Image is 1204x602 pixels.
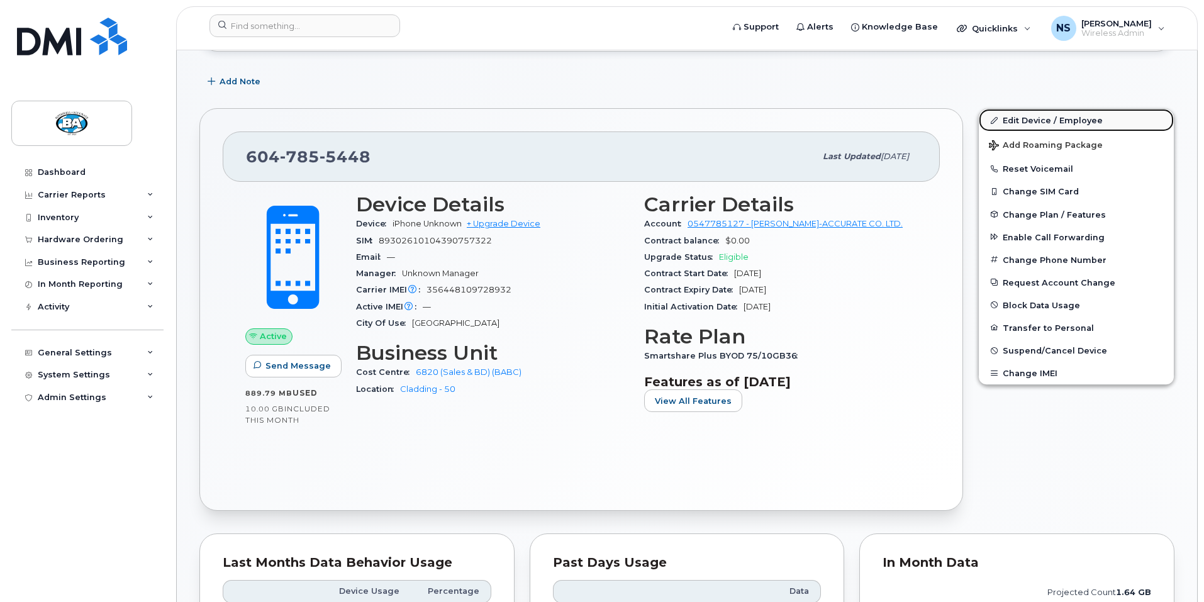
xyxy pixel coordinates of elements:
[979,203,1174,226] button: Change Plan / Features
[972,23,1018,33] span: Quicklinks
[644,236,725,245] span: Contract balance
[1116,588,1151,597] tspan: 1.64 GB
[979,271,1174,294] button: Request Account Change
[1003,209,1106,219] span: Change Plan / Features
[862,21,938,33] span: Knowledge Base
[881,152,909,161] span: [DATE]
[416,367,521,377] a: 6820 (Sales & BD) (BABC)
[644,252,719,262] span: Upgrade Status
[356,285,426,294] span: Carrier IMEI
[423,302,431,311] span: —
[199,70,271,93] button: Add Note
[979,316,1174,339] button: Transfer to Personal
[387,252,395,262] span: —
[1047,588,1151,597] text: projected count
[1056,21,1071,36] span: NS
[644,302,744,311] span: Initial Activation Date
[426,285,511,294] span: 356448109728932
[1042,16,1174,41] div: Nicol Seenath
[245,404,330,425] span: included this month
[356,302,423,311] span: Active IMEI
[823,152,881,161] span: Last updated
[979,294,1174,316] button: Block Data Usage
[644,389,742,412] button: View All Features
[223,557,491,569] div: Last Months Data Behavior Usage
[989,140,1103,152] span: Add Roaming Package
[553,557,822,569] div: Past Days Usage
[655,395,732,407] span: View All Features
[979,131,1174,157] button: Add Roaming Package
[356,236,379,245] span: SIM
[688,219,903,228] a: 0547785127 - [PERSON_NAME]-ACCURATE CO. LTD.
[644,269,734,278] span: Contract Start Date
[246,147,371,166] span: 604
[1081,18,1152,28] span: [PERSON_NAME]
[356,219,393,228] span: Device
[979,362,1174,384] button: Change IMEI
[379,236,492,245] span: 89302610104390757322
[883,557,1151,569] div: In Month Data
[245,389,293,398] span: 889.79 MB
[1081,28,1152,38] span: Wireless Admin
[644,325,917,348] h3: Rate Plan
[644,374,917,389] h3: Features as of [DATE]
[724,14,788,40] a: Support
[739,285,766,294] span: [DATE]
[788,14,842,40] a: Alerts
[412,318,499,328] span: [GEOGRAPHIC_DATA]
[842,14,947,40] a: Knowledge Base
[356,367,416,377] span: Cost Centre
[402,269,479,278] span: Unknown Manager
[979,109,1174,131] a: Edit Device / Employee
[356,193,629,216] h3: Device Details
[979,339,1174,362] button: Suspend/Cancel Device
[1003,232,1105,242] span: Enable Call Forwarding
[356,384,400,394] span: Location
[293,388,318,398] span: used
[356,269,402,278] span: Manager
[744,302,771,311] span: [DATE]
[260,330,287,342] span: Active
[220,75,260,87] span: Add Note
[644,193,917,216] h3: Carrier Details
[393,219,462,228] span: iPhone Unknown
[807,21,833,33] span: Alerts
[245,404,284,413] span: 10.00 GB
[467,219,540,228] a: + Upgrade Device
[356,252,387,262] span: Email
[280,147,320,166] span: 785
[265,360,331,372] span: Send Message
[734,269,761,278] span: [DATE]
[979,248,1174,271] button: Change Phone Number
[979,157,1174,180] button: Reset Voicemail
[979,180,1174,203] button: Change SIM Card
[320,147,371,166] span: 5448
[356,342,629,364] h3: Business Unit
[725,236,750,245] span: $0.00
[948,16,1040,41] div: Quicklinks
[245,355,342,377] button: Send Message
[979,226,1174,248] button: Enable Call Forwarding
[209,14,400,37] input: Find something...
[644,219,688,228] span: Account
[644,285,739,294] span: Contract Expiry Date
[400,384,455,394] a: Cladding - 50
[719,252,749,262] span: Eligible
[356,318,412,328] span: City Of Use
[644,351,804,360] span: Smartshare Plus BYOD 75/10GB36
[1003,346,1107,355] span: Suspend/Cancel Device
[744,21,779,33] span: Support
